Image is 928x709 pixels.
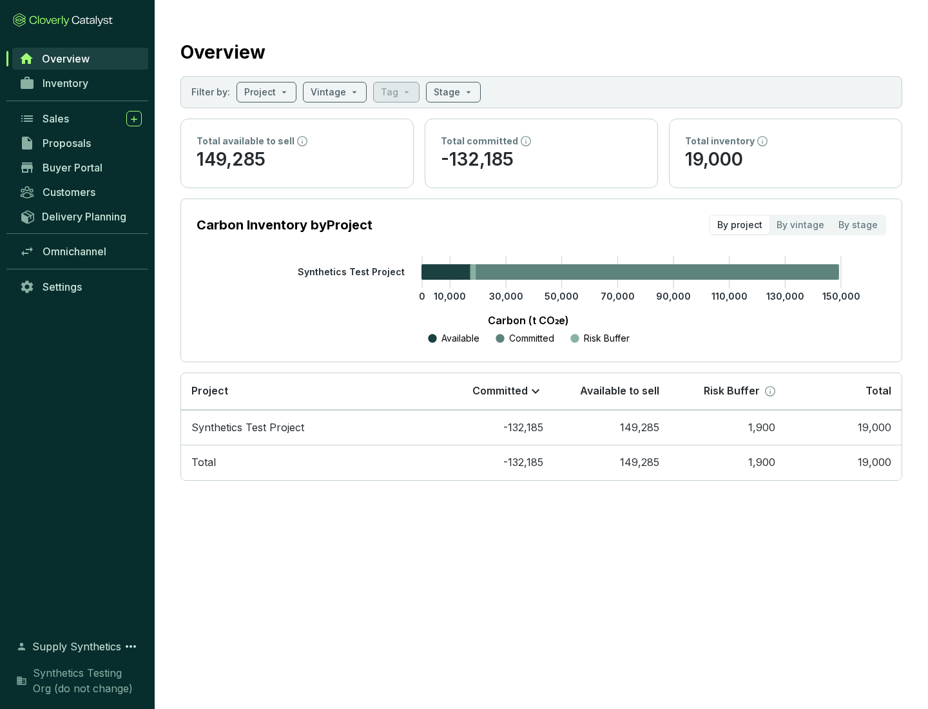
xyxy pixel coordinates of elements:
[786,445,902,480] td: 19,000
[33,665,142,696] span: Synthetics Testing Org (do not change)
[831,216,885,234] div: By stage
[670,410,786,445] td: 1,900
[12,48,148,70] a: Overview
[441,332,479,345] p: Available
[181,445,438,480] td: Total
[545,291,579,302] tspan: 50,000
[704,384,760,398] p: Risk Buffer
[13,206,148,227] a: Delivery Planning
[711,291,748,302] tspan: 110,000
[216,313,841,328] p: Carbon (t CO₂e)
[13,157,148,179] a: Buyer Portal
[766,291,804,302] tspan: 130,000
[685,148,886,172] p: 19,000
[42,210,126,223] span: Delivery Planning
[13,240,148,262] a: Omnichannel
[43,186,95,199] span: Customers
[43,137,91,150] span: Proposals
[13,72,148,94] a: Inventory
[670,445,786,480] td: 1,900
[381,86,398,99] p: Tag
[197,148,398,172] p: 149,285
[419,291,425,302] tspan: 0
[438,410,554,445] td: -132,185
[13,181,148,203] a: Customers
[472,384,528,398] p: Committed
[554,445,670,480] td: 149,285
[43,161,102,174] span: Buyer Portal
[43,112,69,125] span: Sales
[43,77,88,90] span: Inventory
[13,276,148,298] a: Settings
[685,135,755,148] p: Total inventory
[43,280,82,293] span: Settings
[656,291,691,302] tspan: 90,000
[32,639,121,654] span: Supply Synthetics
[709,215,886,235] div: segmented control
[298,266,405,277] tspan: Synthetics Test Project
[786,410,902,445] td: 19,000
[197,216,372,234] p: Carbon Inventory by Project
[13,108,148,130] a: Sales
[441,135,518,148] p: Total committed
[13,132,148,154] a: Proposals
[438,445,554,480] td: -132,185
[180,39,266,66] h2: Overview
[181,410,438,445] td: Synthetics Test Project
[584,332,630,345] p: Risk Buffer
[181,373,438,410] th: Project
[509,332,554,345] p: Committed
[786,373,902,410] th: Total
[601,291,635,302] tspan: 70,000
[434,291,466,302] tspan: 10,000
[489,291,523,302] tspan: 30,000
[554,373,670,410] th: Available to sell
[710,216,769,234] div: By project
[42,52,90,65] span: Overview
[191,86,230,99] p: Filter by:
[554,410,670,445] td: 149,285
[769,216,831,234] div: By vintage
[197,135,295,148] p: Total available to sell
[441,148,642,172] p: -132,185
[43,245,106,258] span: Omnichannel
[822,291,860,302] tspan: 150,000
